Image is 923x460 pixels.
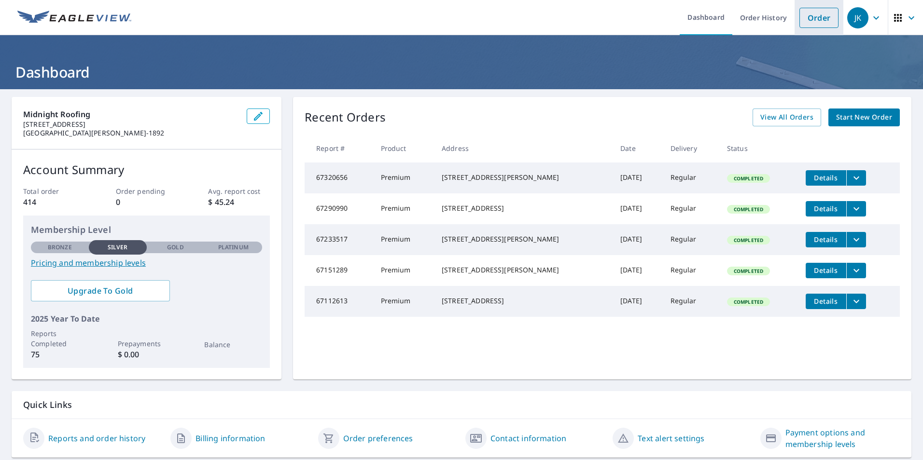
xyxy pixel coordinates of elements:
div: JK [847,7,868,28]
button: filesDropdownBtn-67290990 [846,201,866,216]
p: Recent Orders [305,108,386,126]
span: Completed [728,206,769,213]
th: Address [434,134,613,162]
span: View All Orders [760,111,813,123]
span: Completed [728,175,769,182]
div: [STREET_ADDRESS] [442,296,605,306]
td: Premium [373,193,434,224]
a: Payment options and membership levels [785,427,900,450]
span: Completed [728,237,769,244]
p: $ 45.24 [208,196,270,208]
a: View All Orders [753,108,821,126]
th: Delivery [663,134,719,162]
button: filesDropdownBtn-67320656 [846,170,866,186]
td: 67320656 [305,162,373,193]
a: Reports and order history [48,433,145,444]
th: Date [613,134,662,162]
p: 0 [116,196,178,208]
p: 75 [31,349,89,360]
a: Start New Order [828,108,900,126]
div: [STREET_ADDRESS][PERSON_NAME] [442,234,605,244]
p: Total order [23,186,85,196]
th: Status [719,134,798,162]
td: Regular [663,162,719,193]
span: Start New Order [836,111,892,123]
p: Quick Links [23,399,900,411]
span: Completed [728,268,769,274]
td: Regular [663,286,719,317]
p: 2025 Year To Date [31,313,262,325]
td: Premium [373,224,434,255]
span: Details [811,204,840,213]
p: Midnight Roofing [23,108,239,120]
th: Report # [305,134,373,162]
a: Order preferences [343,433,413,444]
a: Order [799,8,839,28]
p: Platinum [218,243,249,252]
p: Silver [108,243,128,252]
p: Balance [204,339,262,350]
p: Membership Level [31,223,262,236]
a: Text alert settings [638,433,704,444]
th: Product [373,134,434,162]
button: filesDropdownBtn-67233517 [846,232,866,247]
div: [STREET_ADDRESS][PERSON_NAME] [442,173,605,182]
p: [STREET_ADDRESS] [23,120,239,129]
button: detailsBtn-67151289 [806,263,846,278]
td: [DATE] [613,193,662,224]
p: Gold [167,243,183,252]
a: Billing information [196,433,265,444]
p: Bronze [48,243,72,252]
td: [DATE] [613,162,662,193]
button: filesDropdownBtn-67112613 [846,294,866,309]
div: [STREET_ADDRESS][PERSON_NAME] [442,265,605,275]
td: [DATE] [613,224,662,255]
td: Regular [663,193,719,224]
td: Premium [373,255,434,286]
p: 414 [23,196,85,208]
td: 67112613 [305,286,373,317]
td: Premium [373,162,434,193]
h1: Dashboard [12,62,911,82]
span: Details [811,235,840,244]
button: detailsBtn-67233517 [806,232,846,247]
td: Regular [663,255,719,286]
p: $ 0.00 [118,349,176,360]
td: [DATE] [613,286,662,317]
td: 67233517 [305,224,373,255]
span: Upgrade To Gold [39,285,162,296]
span: Details [811,297,840,306]
p: Reports Completed [31,328,89,349]
span: Details [811,266,840,275]
p: Avg. report cost [208,186,270,196]
a: Pricing and membership levels [31,257,262,269]
td: [DATE] [613,255,662,286]
button: detailsBtn-67112613 [806,294,846,309]
button: detailsBtn-67290990 [806,201,846,216]
button: filesDropdownBtn-67151289 [846,263,866,278]
a: Upgrade To Gold [31,280,170,301]
div: [STREET_ADDRESS] [442,203,605,213]
p: Account Summary [23,161,270,178]
span: Details [811,173,840,182]
td: 67151289 [305,255,373,286]
button: detailsBtn-67320656 [806,170,846,186]
p: Prepayments [118,338,176,349]
span: Completed [728,298,769,305]
a: Contact information [490,433,566,444]
p: Order pending [116,186,178,196]
td: Regular [663,224,719,255]
td: 67290990 [305,193,373,224]
td: Premium [373,286,434,317]
p: [GEOGRAPHIC_DATA][PERSON_NAME]-1892 [23,129,239,137]
img: EV Logo [17,11,131,25]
